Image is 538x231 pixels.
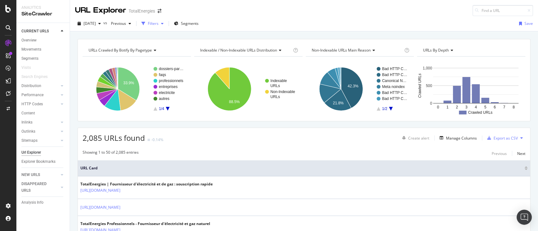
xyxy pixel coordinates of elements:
[21,83,41,89] div: Distribution
[21,172,40,178] div: NEW URLS
[21,158,65,165] a: Explorer Bookmarks
[21,28,59,35] a: CURRENT URLS
[21,199,65,206] a: Analysis Info
[382,85,405,89] text: Meta noindex
[472,5,533,16] input: Find a URL
[426,84,432,88] text: 500
[87,45,185,55] h4: URLs Crawled By Botify By pagetype
[159,91,175,95] text: electricite
[21,28,49,35] div: CURRENT URLS
[437,105,439,109] text: 0
[517,210,532,225] div: Open Intercom Messenger
[437,134,477,142] button: Manage Columns
[158,9,161,13] div: arrow-right-arrow-left
[494,105,496,109] text: 6
[456,105,458,109] text: 2
[21,110,35,117] div: Content
[171,19,201,29] button: Segments
[382,107,387,111] text: 1/2
[512,105,515,109] text: 8
[382,73,407,77] text: Bad HTTP C…
[492,150,507,157] button: Previous
[84,21,96,26] span: 2025 Sep. 17th
[21,199,43,206] div: Analysis Info
[89,47,152,53] span: URLs Crawled By Botify By pagetype
[382,91,407,95] text: Bad HTTP C…
[475,105,477,109] text: 4
[129,8,155,14] div: TotalEnergies
[75,5,126,16] div: URL Explorer
[21,119,32,126] div: Inlinks
[21,64,31,71] div: Visits
[229,100,240,104] text: 88.5%
[21,119,59,126] a: Inlinks
[159,67,183,71] text: dossiers-par…
[80,165,523,171] span: URL Card
[21,46,65,53] a: Movements
[21,46,41,53] div: Movements
[306,62,413,116] svg: A chart.
[446,105,448,109] text: 1
[21,74,48,80] div: Search Engines
[139,19,166,29] button: Filters
[517,150,525,157] button: Next
[194,62,301,116] svg: A chart.
[270,95,280,99] text: URLs
[83,62,189,116] svg: A chart.
[484,105,486,109] text: 5
[408,135,429,141] div: Create alert
[382,79,406,83] text: Canonical N…
[494,135,518,141] div: Export as CSV
[21,149,65,156] a: Url Explorer
[108,21,126,26] span: Previous
[465,105,467,109] text: 3
[103,20,108,25] span: vs
[159,79,183,83] text: professionnels
[21,110,65,117] a: Content
[21,74,54,80] a: Search Engines
[418,74,422,98] text: Crawled URLs
[159,73,166,77] text: faqs
[21,64,37,71] a: Visits
[310,45,403,55] h4: Non-Indexable URLs Main Reason
[21,55,38,62] div: Segments
[75,19,103,29] button: [DATE]
[21,101,59,107] a: HTTP Codes
[517,19,533,29] button: Save
[21,101,43,107] div: HTTP Codes
[148,21,159,26] div: Filters
[80,181,213,187] div: TotalEnergies | Fournisseur d'électricité et de gaz : souscription rapide
[270,90,295,94] text: Non-Indexable
[333,101,344,105] text: 21.8%
[159,85,177,89] text: entreprises
[21,10,65,18] div: SiteCrawler
[485,133,518,143] button: Export as CSV
[148,139,150,141] img: Equal
[21,83,59,89] a: Distribution
[417,62,524,116] svg: A chart.
[21,172,59,178] a: NEW URLS
[21,128,59,135] a: Outlinks
[21,37,65,44] a: Overview
[21,37,37,44] div: Overview
[80,204,120,211] a: [URL][DOMAIN_NAME]
[382,96,407,101] text: Bad HTTP C…
[159,107,164,111] text: 1/4
[503,105,505,109] text: 7
[80,221,210,227] div: TotalEnergies Professionnels - Fournisseur d'électricité et gaz naturel
[200,47,277,53] span: Indexable / Non-Indexable URLs distribution
[21,55,65,62] a: Segments
[83,150,139,157] div: Showing 1 to 50 of 2,085 entries
[21,158,55,165] div: Explorer Bookmarks
[446,135,477,141] div: Manage Columns
[517,151,525,156] div: Next
[270,79,287,83] text: Indexable
[524,21,533,26] div: Save
[80,187,120,194] a: [URL][DOMAIN_NAME]
[21,92,59,98] a: Performance
[21,149,41,156] div: Url Explorer
[422,45,520,55] h4: URLs by Depth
